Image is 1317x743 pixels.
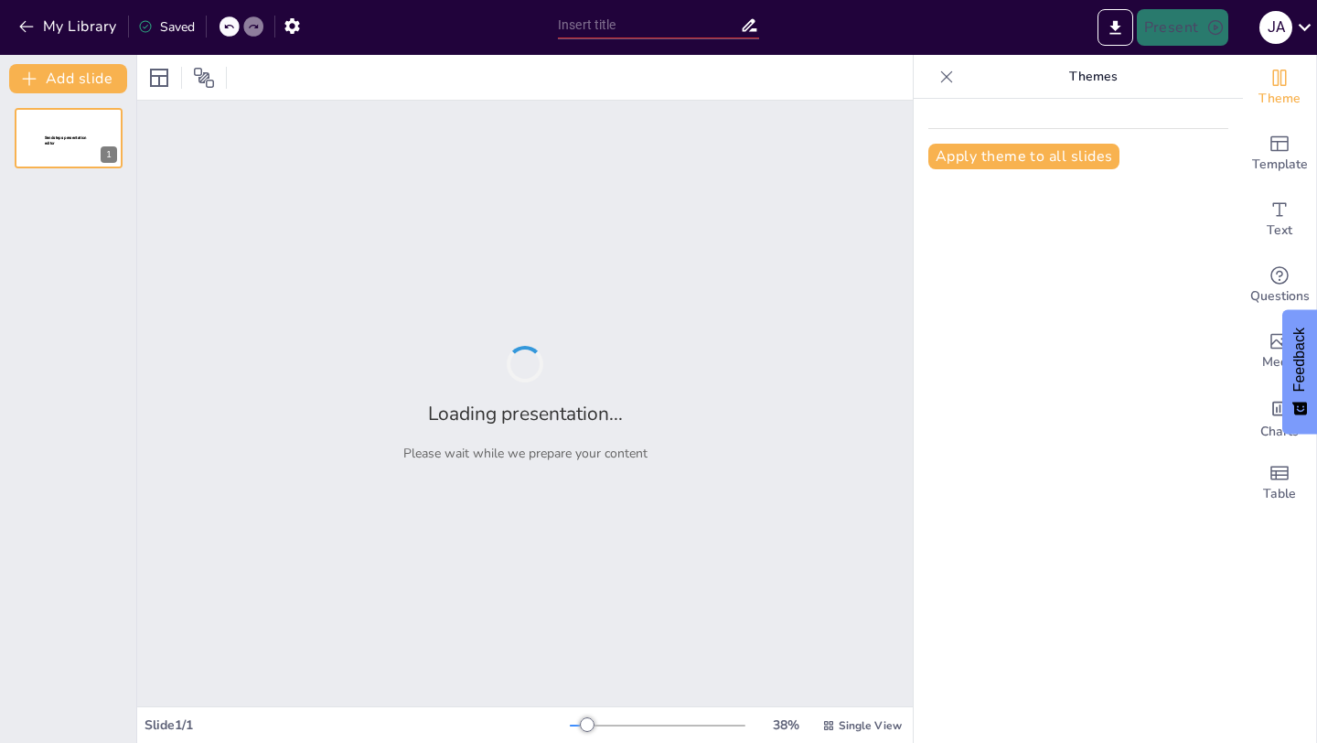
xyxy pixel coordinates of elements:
[1250,286,1310,307] span: Questions
[1243,450,1316,516] div: Add a table
[1267,221,1292,241] span: Text
[1243,318,1316,384] div: Add images, graphics, shapes or video
[1260,422,1299,442] span: Charts
[961,55,1225,99] p: Themes
[1243,187,1316,253] div: Add text boxes
[138,18,195,36] div: Saved
[839,718,902,733] span: Single View
[193,67,215,89] span: Position
[428,401,623,426] h2: Loading presentation...
[1282,309,1317,434] button: Feedback - Show survey
[403,445,648,462] p: Please wait while we prepare your content
[1259,11,1292,44] div: J A
[764,716,808,734] div: 38 %
[1243,253,1316,318] div: Get real-time input from your audience
[1252,155,1308,175] span: Template
[1262,352,1298,372] span: Media
[928,144,1119,169] button: Apply theme to all slides
[1258,89,1301,109] span: Theme
[1137,9,1228,46] button: Present
[1263,484,1296,504] span: Table
[1243,384,1316,450] div: Add charts and graphs
[1243,55,1316,121] div: Change the overall theme
[558,12,740,38] input: Insert title
[1291,328,1308,392] span: Feedback
[145,63,174,92] div: Layout
[1243,121,1316,187] div: Add ready made slides
[45,135,87,145] span: Sendsteps presentation editor
[101,146,117,163] div: 1
[15,108,123,168] div: 1
[1259,9,1292,46] button: J A
[9,64,127,93] button: Add slide
[1097,9,1133,46] button: Export to PowerPoint
[145,716,570,734] div: Slide 1 / 1
[14,12,124,41] button: My Library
